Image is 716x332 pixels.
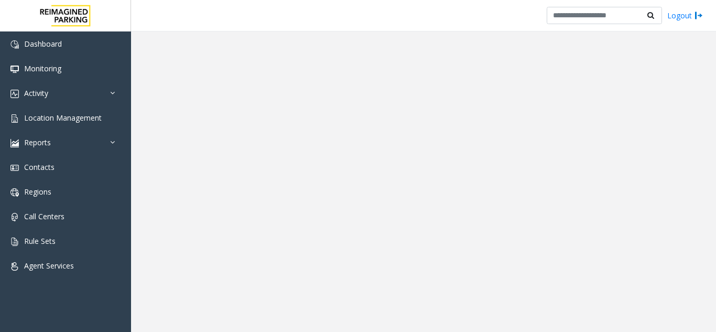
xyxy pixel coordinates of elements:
img: 'icon' [10,65,19,73]
span: Contacts [24,162,55,172]
span: Agent Services [24,261,74,271]
span: Call Centers [24,211,64,221]
span: Reports [24,137,51,147]
span: Location Management [24,113,102,123]
img: 'icon' [10,90,19,98]
img: logout [695,10,703,21]
span: Activity [24,88,48,98]
img: 'icon' [10,188,19,197]
span: Dashboard [24,39,62,49]
span: Regions [24,187,51,197]
img: 'icon' [10,238,19,246]
img: 'icon' [10,40,19,49]
span: Monitoring [24,63,61,73]
img: 'icon' [10,262,19,271]
img: 'icon' [10,139,19,147]
img: 'icon' [10,213,19,221]
span: Rule Sets [24,236,56,246]
img: 'icon' [10,114,19,123]
img: 'icon' [10,164,19,172]
a: Logout [667,10,703,21]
